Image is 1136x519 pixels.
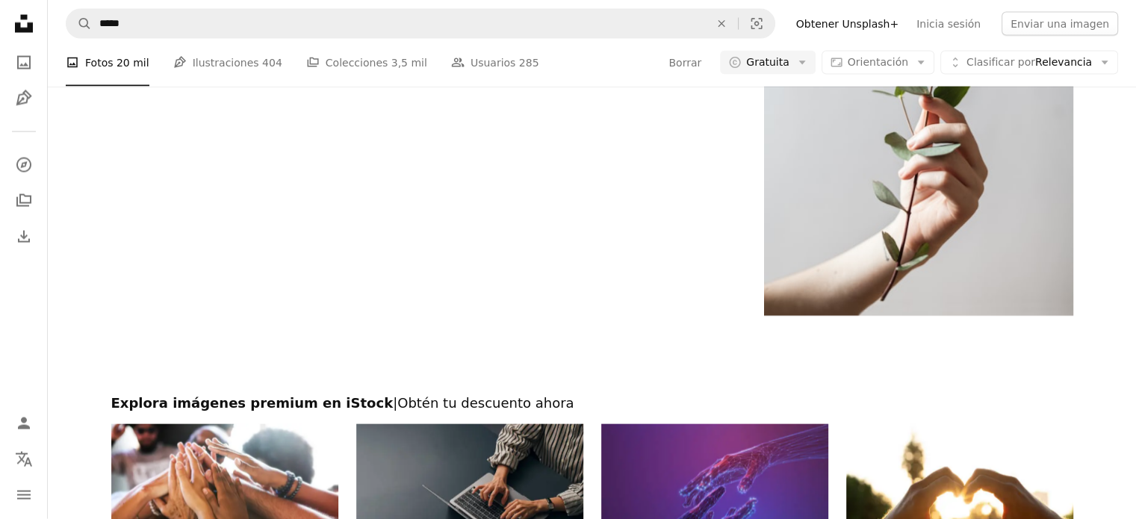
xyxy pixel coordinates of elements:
[66,9,775,39] form: Encuentra imágenes en todo el sitio
[173,39,282,87] a: Ilustraciones 404
[451,39,539,87] a: Usuarios 285
[66,10,92,38] button: Buscar en Unsplash
[262,55,282,71] span: 404
[9,408,39,438] a: Iniciar sesión / Registrarse
[705,10,738,38] button: Borrar
[9,186,39,216] a: Colecciones
[739,10,775,38] button: Búsqueda visual
[306,39,427,87] a: Colecciones 3,5 mil
[720,51,816,75] button: Gratuita
[9,48,39,78] a: Fotos
[9,444,39,474] button: Idioma
[9,9,39,42] a: Inicio — Unsplash
[1002,12,1118,36] button: Enviar una imagen
[9,84,39,114] a: Ilustraciones
[787,12,907,36] a: Obtener Unsplash+
[746,55,789,70] span: Gratuita
[907,12,990,36] a: Inicia sesión
[519,55,539,71] span: 285
[822,51,934,75] button: Orientación
[966,55,1092,70] span: Relevancia
[9,480,39,510] button: Menú
[848,56,908,68] span: Orientación
[9,222,39,252] a: Historial de descargas
[393,395,574,411] span: | Obtén tu descuento ahora
[391,55,427,71] span: 3,5 mil
[668,51,702,75] button: Borrar
[940,51,1118,75] button: Clasificar porRelevancia
[111,394,1073,412] h2: Explora imágenes premium en iStock
[9,150,39,180] a: Explorar
[966,56,1035,68] span: Clasificar por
